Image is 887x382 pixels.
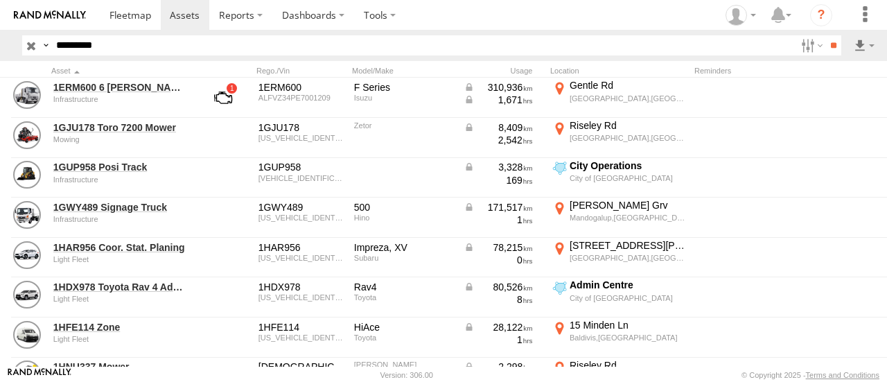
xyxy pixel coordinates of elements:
a: 1GJU178 Toro 7200 Mower [53,121,188,134]
div: Usage [462,66,545,76]
div: 15 Minden Ln [570,319,687,331]
div: Location [550,66,689,76]
div: ASVRT060LJDS04536 [258,174,344,182]
a: View Asset Details [13,241,41,269]
div: Reminders [694,66,798,76]
div: Data from Vehicle CANbus [464,161,533,173]
div: 500 [354,201,454,214]
div: 1 [464,333,533,346]
div: 1GJU178 [258,121,344,134]
div: [GEOGRAPHIC_DATA],[GEOGRAPHIC_DATA] [570,133,687,143]
div: Data from Vehicle CANbus [464,81,533,94]
div: Click to Sort [51,66,190,76]
label: Search Query [40,35,51,55]
div: HiAce [354,321,454,333]
a: 1HFE114 Zone [53,321,188,333]
div: Data from Vehicle CANbus [464,281,533,293]
a: 1HAR956 Coor. Stat. Planing [53,241,188,254]
div: Toyota [354,333,454,342]
div: JTFHB8CPX06021253 [258,333,344,342]
div: [GEOGRAPHIC_DATA],[GEOGRAPHIC_DATA] [570,94,687,103]
div: Version: 306.00 [380,371,433,379]
div: Baldivis,[GEOGRAPHIC_DATA] [570,333,687,342]
div: 1HDX978 [258,281,344,293]
div: Rav4 [354,281,454,293]
div: undefined [53,135,188,144]
div: undefined [53,335,188,343]
div: Gentle Rd [570,79,687,92]
label: Click to View Current Location [550,119,689,157]
div: Model/Make [352,66,456,76]
div: undefined [53,95,188,103]
div: 1GWY489 [258,201,344,214]
label: Click to View Current Location [550,159,689,197]
a: Visit our Website [8,368,71,382]
div: Data from Vehicle CANbus [464,201,533,214]
div: 169 [464,174,533,186]
div: [GEOGRAPHIC_DATA],[GEOGRAPHIC_DATA] [570,253,687,263]
div: Data from Vehicle CANbus [464,94,533,106]
label: Click to View Current Location [550,199,689,236]
div: [PERSON_NAME] Grv [570,199,687,211]
div: Data from Vehicle CANbus [464,361,533,373]
label: Export results as... [852,35,876,55]
div: ALFVZ34PE7001209 [258,94,344,102]
div: JTMW43FV60D515368 [258,293,344,302]
a: Terms and Conditions [806,371,879,379]
a: 1ERM600 6 [PERSON_NAME] [53,81,188,94]
a: View Asset Details [13,121,41,149]
div: Andrew Fisher [721,5,761,26]
div: Mandogalup,[GEOGRAPHIC_DATA] [570,213,687,223]
div: undefined [53,255,188,263]
img: rand-logo.svg [14,10,86,20]
label: Click to View Current Location [550,319,689,356]
div: 0 [464,254,533,266]
a: 1GWY489 Signage Truck [53,201,188,214]
div: 00000030495TC4011 [258,134,344,142]
a: 1GUP958 Posi Track [53,161,188,173]
div: 1GUP958 [258,161,344,173]
div: 1HNU337 [258,361,344,373]
div: Riseley Rd [570,119,687,132]
label: Search Filter Options [796,35,825,55]
div: Data from Vehicle CANbus [464,241,533,254]
div: City Operations [570,159,687,172]
div: JF1GT7KL5LG099949 [258,254,344,262]
label: Click to View Current Location [550,239,689,277]
a: View Asset Details [13,281,41,309]
label: Click to View Current Location [550,79,689,116]
div: Impreza, XV [354,241,454,254]
div: Hino [354,214,454,222]
label: Click to View Current Location [550,279,689,316]
div: John Deere [354,361,454,369]
a: 1HDX978 Toyota Rav 4 Admin [53,281,188,293]
div: Rego./Vin [256,66,346,76]
div: Admin Centre [570,279,687,291]
div: 1ERM600 [258,81,344,94]
a: 1HNU337 Mower [53,361,188,373]
div: 1HAR956 [258,241,344,254]
div: © Copyright 2025 - [741,371,879,379]
i: ? [810,4,832,26]
div: Data from Vehicle CANbus [464,321,533,333]
div: Isuzu [354,94,454,102]
a: View Asset Details [13,321,41,349]
div: 2,542 [464,134,533,146]
div: 1HFE114 [258,321,344,333]
div: undefined [53,215,188,223]
div: undefined [53,295,188,303]
div: Riseley Rd [570,359,687,372]
div: undefined [53,175,188,184]
div: City of [GEOGRAPHIC_DATA] [570,173,687,183]
div: Data from Vehicle CANbus [464,121,533,134]
div: 1 [464,214,533,226]
div: F Series [354,81,454,94]
div: JHDFC2AL1XXX10042 [258,214,344,222]
a: View Asset Details [13,161,41,189]
a: View Asset Details [13,81,41,109]
div: [STREET_ADDRESS][PERSON_NAME] [570,239,687,252]
div: Zetor [354,121,454,130]
a: View Asset Details [13,201,41,229]
a: View Asset with Fault/s [197,81,249,114]
div: City of [GEOGRAPHIC_DATA] [570,293,687,303]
